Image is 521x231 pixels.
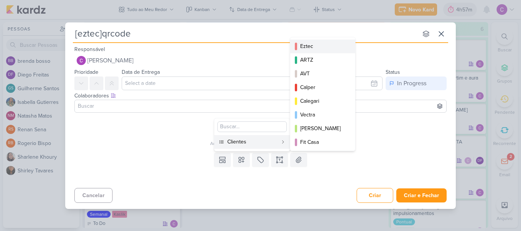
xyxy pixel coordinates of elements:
button: Vectra [290,108,355,122]
button: Calegari [290,94,355,108]
div: Calegari [300,97,346,105]
button: [PERSON_NAME] [290,122,355,135]
div: Colaboradores [74,92,447,100]
button: Cancelar [74,188,113,203]
div: Vectra [300,111,346,119]
div: Fit Casa [300,138,346,146]
div: AVT [300,70,346,78]
div: Adicione um item abaixo ou selecione um template [74,140,451,147]
button: Calper [290,81,355,94]
div: Esse kard não possui nenhum item [74,131,451,140]
button: Criar [357,188,393,203]
input: Select a date [122,76,383,90]
div: [PERSON_NAME] [300,124,346,132]
span: [PERSON_NAME] [87,56,133,65]
div: ARTZ [300,56,346,64]
button: AVT [290,67,355,81]
button: Fit Casa [290,135,355,149]
button: Eztec [290,40,355,53]
button: Clientes [214,135,290,149]
div: Calper [300,83,346,91]
button: ARTZ [290,53,355,67]
button: In Progress [386,76,447,90]
label: Prioridade [74,69,98,75]
button: [PERSON_NAME] [74,54,447,67]
input: Kard Sem Título [73,27,418,41]
div: Clientes [227,138,278,146]
input: Buscar... [217,121,287,132]
div: In Progress [397,79,426,88]
label: Status [386,69,400,75]
label: Responsável [74,46,105,53]
button: Criar e Fechar [396,188,447,202]
div: Eztec [300,42,346,50]
button: Tec Vendas [290,149,355,163]
img: Carlos Lima [77,56,86,65]
input: Buscar [76,102,445,111]
label: Data de Entrega [122,69,160,75]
